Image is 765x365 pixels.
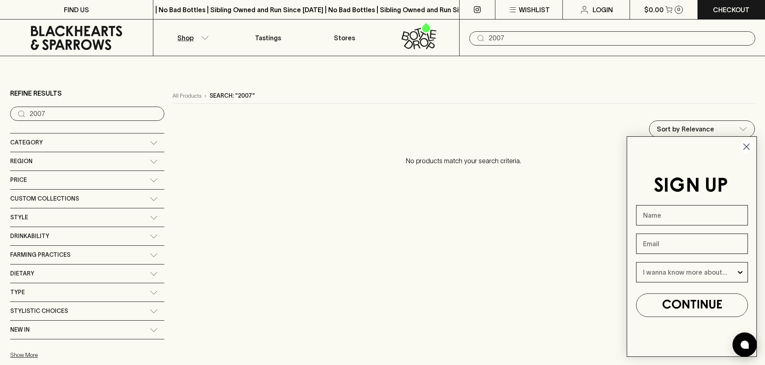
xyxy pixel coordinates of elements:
[10,306,68,316] span: Stylistic Choices
[741,341,749,349] img: bubble-icon
[736,262,744,282] button: Show Options
[10,287,25,297] span: Type
[677,7,680,12] p: 0
[10,212,28,223] span: Style
[177,33,194,43] p: Shop
[10,171,164,189] div: Price
[30,107,158,120] input: Try “Pinot noir”
[10,88,62,98] p: Refine Results
[10,302,164,320] div: Stylistic Choices
[10,227,164,245] div: Drinkability
[654,177,728,196] span: SIGN UP
[636,234,748,254] input: Email
[334,33,355,43] p: Stores
[644,5,664,15] p: $0.00
[172,184,755,200] nav: pagination navigation
[10,269,34,279] span: Dietary
[10,231,49,241] span: Drinkability
[10,190,164,208] div: Custom Collections
[10,138,43,148] span: Category
[10,246,164,264] div: Farming Practices
[10,152,164,170] div: Region
[10,283,164,302] div: Type
[489,32,749,45] input: Try "Pinot noir"
[10,250,70,260] span: Farming Practices
[153,20,230,56] button: Shop
[643,262,736,282] input: I wanna know more about...
[636,205,748,225] input: Name
[636,293,748,317] button: CONTINUE
[255,33,281,43] p: Tastings
[649,121,754,137] div: Sort by Relevance
[10,321,164,339] div: New In
[619,128,765,365] div: FLYOUT Form
[209,92,255,100] p: Search: "2007"
[593,5,613,15] p: Login
[713,5,750,15] p: Checkout
[10,208,164,227] div: Style
[739,140,754,154] button: Close dialog
[10,194,79,204] span: Custom Collections
[306,20,383,56] a: Stores
[10,347,117,363] button: Show More
[10,175,27,185] span: Price
[657,124,714,134] p: Sort by Relevance
[172,148,755,174] p: No products match your search criteria.
[64,5,89,15] p: FIND US
[230,20,306,56] a: Tastings
[10,325,30,335] span: New In
[172,92,201,100] a: All Products
[519,5,550,15] p: Wishlist
[10,156,33,166] span: Region
[205,92,206,100] p: ›
[10,133,164,152] div: Category
[10,264,164,283] div: Dietary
